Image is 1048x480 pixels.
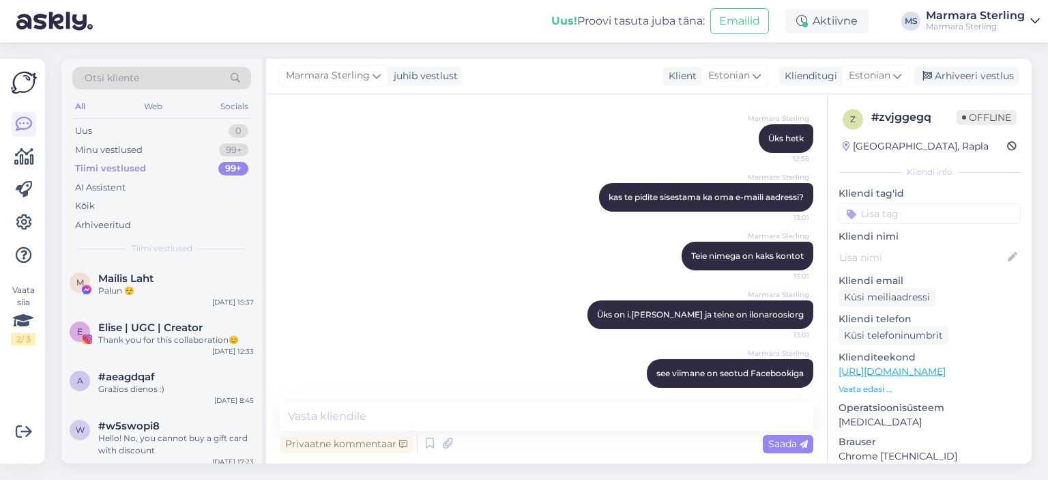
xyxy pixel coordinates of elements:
div: Tiimi vestlused [75,162,146,175]
p: Kliendi email [839,274,1021,288]
div: Proovi tasuta juba täna: [551,13,705,29]
div: Arhiveeri vestlus [914,67,1019,85]
div: Uus [75,124,92,138]
p: Operatsioonisüsteem [839,401,1021,415]
input: Lisa tag [839,203,1021,224]
div: Aktiivne [785,9,869,33]
div: [DATE] 15:37 [212,297,254,307]
span: Elise | UGC | Creator [98,322,203,334]
div: MS [901,12,920,31]
div: [DATE] 12:33 [212,346,254,356]
span: #w5swopi8 [98,420,160,432]
span: Üks hetk [768,133,804,143]
div: Küsi telefoninumbrit [839,326,948,345]
span: Marmara Sterling [748,113,809,124]
span: w [76,425,85,435]
span: see viimane on seotud Facebookiga [656,368,804,378]
span: Marmara Sterling [748,290,809,300]
span: Otsi kliente [85,71,139,85]
span: M [76,277,84,287]
div: Palun 😌 [98,285,254,297]
div: 99+ [218,162,248,175]
div: Socials [218,98,251,115]
div: Gražios dienos :) [98,383,254,395]
span: 13:01 [758,330,809,340]
span: 12:56 [758,154,809,164]
div: Hello! No, you cannot buy a gift card with discount [98,432,254,457]
span: Tiimi vestlused [132,242,192,255]
div: Marmara Sterling [926,21,1025,32]
div: Thank you for this collaboration😊 [98,334,254,346]
span: Marmara Sterling [286,68,370,83]
span: Estonian [708,68,750,83]
div: 0 [229,124,248,138]
p: Vaata edasi ... [839,383,1021,395]
div: Privaatne kommentaar [280,435,413,453]
div: Klienditugi [779,69,837,83]
img: Askly Logo [11,70,37,96]
span: 13:02 [758,389,809,399]
div: AI Assistent [75,181,126,195]
span: Üks on i.[PERSON_NAME] ja teine on ilonaroosiorg [597,309,804,320]
span: Saada [768,438,808,450]
span: Offline [957,110,1017,125]
a: Marmara SterlingMarmara Sterling [926,10,1040,32]
span: E [77,326,83,337]
div: [GEOGRAPHIC_DATA], Rapla [843,139,989,154]
span: Teie nimega on kaks kontot [691,251,804,261]
span: Marmara Sterling [748,348,809,358]
div: All [72,98,88,115]
div: juhib vestlust [388,69,458,83]
p: Kliendi telefon [839,312,1021,326]
span: 13:01 [758,212,809,223]
div: Minu vestlused [75,143,143,157]
span: 13:01 [758,271,809,281]
span: Estonian [849,68,890,83]
button: Emailid [710,8,769,34]
div: Arhiveeritud [75,218,131,232]
div: Küsi meiliaadressi [839,288,935,307]
p: Brauser [839,435,1021,449]
input: Lisa nimi [839,250,1005,265]
span: Marmara Sterling [748,172,809,182]
p: [MEDICAL_DATA] [839,415,1021,429]
p: Kliendi nimi [839,229,1021,244]
div: [DATE] 8:45 [214,395,254,406]
p: Kliendi tag'id [839,186,1021,201]
div: Kliendi info [839,166,1021,178]
p: Chrome [TECHNICAL_ID] [839,449,1021,464]
div: Web [141,98,165,115]
div: 2 / 3 [11,333,35,345]
span: Mailis Laht [98,272,154,285]
span: kas te pidite sisestama ka oma e-maili aadressi? [609,192,804,202]
span: Marmara Sterling [748,231,809,241]
div: Klient [663,69,697,83]
div: [DATE] 17:23 [212,457,254,467]
span: z [850,114,856,124]
div: Marmara Sterling [926,10,1025,21]
span: #aeagdqaf [98,371,155,383]
span: a [77,376,83,386]
div: # zvjggegq [871,109,957,126]
a: [URL][DOMAIN_NAME] [839,365,946,378]
div: Vaata siia [11,284,35,345]
p: Klienditeekond [839,350,1021,365]
div: 99+ [219,143,248,157]
b: Uus! [551,14,577,27]
div: Kõik [75,199,95,213]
